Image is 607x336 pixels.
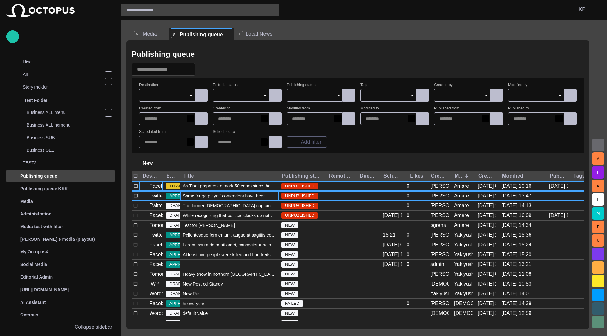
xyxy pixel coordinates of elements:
div: 9/11 15:19 [383,251,402,258]
p: Facebook [150,300,172,307]
span: NEW [281,310,298,316]
div: AI Assistant [6,296,115,309]
div: Business SEL [14,144,115,157]
div: Janko [430,232,449,239]
div: Modified by [455,173,470,179]
img: Octopus News Room [6,4,75,17]
label: Destination [139,83,158,87]
div: 0 [407,261,409,268]
p: Business ALL nomenu [27,122,115,128]
div: Yaklyushyn [454,261,473,268]
div: Title [183,173,194,179]
label: Modified from [287,106,310,111]
label: Scheduled to [213,130,235,134]
span: NEW [281,251,298,258]
span: APPROVED [166,232,196,238]
div: Vedra [454,310,473,317]
button: U [592,234,604,247]
p: My OctopusX [20,249,48,255]
p: Editorial Admin [20,274,53,280]
p: AI Assistant [20,299,46,305]
button: K [592,180,604,192]
span: New Post od Standy [183,281,223,287]
span: hi everyone [183,300,205,307]
p: Publishing queue [20,173,57,179]
div: 9/4 14:13 [501,202,531,209]
p: Wordpress Reunion [150,309,194,317]
span: New Post [183,291,202,297]
span: NEW [281,232,298,238]
div: 9/3 15:36 [501,232,531,239]
span: DRAFT [166,310,187,316]
div: 5/15/2013 13:21 [478,192,496,199]
p: Business ALL menu [27,109,104,115]
p: Administration [20,211,52,217]
span: APPROVED [166,242,196,248]
p: Business SEL [27,147,115,153]
div: admin [430,261,444,268]
div: 9/2 12:59 [501,310,531,317]
span: DRAFT [166,203,187,209]
div: Amare [454,222,469,229]
div: 9/3 10:16 [501,183,531,190]
div: Janko [430,212,449,219]
span: NEW [281,291,298,297]
p: WP [151,280,159,288]
div: Yaklyushyn [454,232,473,239]
div: 4/17/2013 03:51 [478,183,496,190]
div: FLocal News [234,28,284,40]
div: Created [478,173,494,179]
p: Wordpress Reunion [150,290,194,298]
p: M [134,31,140,37]
span: NEW [281,242,298,248]
div: Vedra [430,310,449,317]
div: 9/2 12:56 [478,310,496,317]
p: Twitter [150,231,164,239]
label: Modified to [360,106,379,111]
div: 9/3 15:24 [501,241,531,248]
span: APPROVED [166,261,196,268]
div: MMedia [132,28,169,40]
div: Kucera [430,271,449,278]
p: Facebook [150,212,172,219]
div: Likes [410,173,423,179]
div: 9/18 13:20 [383,261,402,268]
div: 0 [407,232,409,239]
span: While recognizing that political clocks do not run backwards, the Secretary-General also believes... [183,212,276,219]
p: Facebook [150,251,172,258]
p: Tomorrowland Octopus [150,270,202,278]
p: TEST2 [23,160,115,166]
button: New [132,158,164,169]
span: Lorem ipsum dolor sit amet, consectetur adipiscing elit. Praesent porta metus ac diam varius aliquam [183,242,276,248]
div: 11/2/2020 16:40 [478,222,496,229]
button: L [592,193,604,206]
div: 9/3 13:47 [501,192,531,199]
div: pgrena [430,222,446,229]
p: Test Folder [24,97,47,103]
button: Open [187,91,195,100]
span: TO APPROVE [166,183,200,189]
button: Sort [462,172,471,180]
div: 5/7/2018 09:30 [549,183,568,190]
div: Amare [454,202,469,209]
div: 7/23 11:08 [501,271,531,278]
div: Scheduled [383,173,399,179]
p: Facebook [150,261,172,268]
div: 9/4 16:06 [549,212,568,219]
div: Janko [430,300,449,307]
div: Business ALL menu [14,107,115,119]
label: Created by [434,83,453,87]
div: 11/26/2013 11:31 [478,212,496,219]
div: 9/4 16:09 [501,212,531,219]
span: Media [143,31,157,37]
p: F [237,31,243,37]
div: Hive [10,56,115,69]
span: UNPUBLISHED [281,203,318,209]
p: [URL][DOMAIN_NAME] [20,286,69,293]
div: 9/16 10:53 [501,280,531,287]
p: Facebook [150,182,172,190]
div: Amare [454,212,469,219]
div: TEST2 [10,157,115,170]
div: 9/12 11:20 [478,280,496,287]
p: Publishing queue KKK [20,186,68,192]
